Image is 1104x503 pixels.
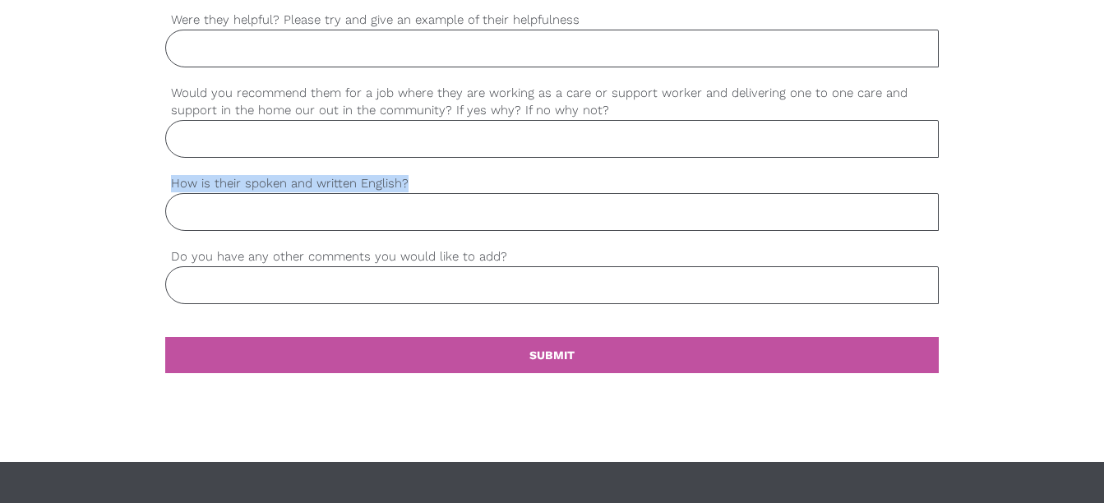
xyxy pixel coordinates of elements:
[529,348,575,362] b: SUBMIT
[165,174,938,193] label: How is their spoken and written English?
[165,337,938,373] a: SUBMIT
[165,247,938,266] label: Do you have any other comments you would like to add?
[165,11,938,30] label: Were they helpful? Please try and give an example of their helpfulness
[165,84,938,120] label: Would you recommend them for a job where they are working as a care or support worker and deliver...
